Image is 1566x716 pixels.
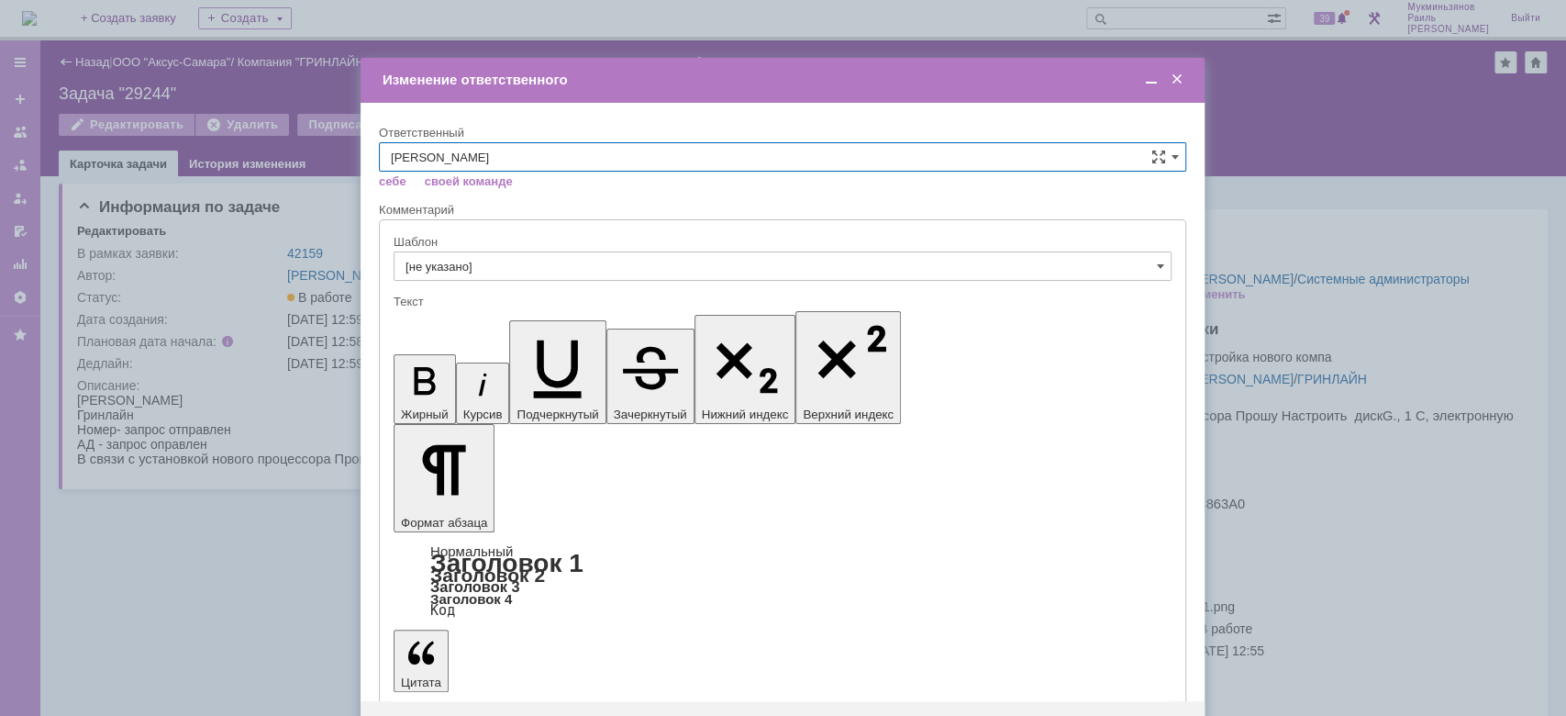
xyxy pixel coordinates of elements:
[803,408,894,421] span: Верхний индекс
[394,236,1168,248] div: Шаблон
[463,408,503,421] span: Курсив
[379,174,406,189] a: себе
[795,311,901,424] button: Верхний индекс
[394,424,494,532] button: Формат абзаца
[516,408,598,421] span: Подчеркнутый
[394,354,456,424] button: Жирный
[405,59,415,73] span: G
[430,602,455,619] a: Код
[379,127,1183,139] div: Ответственный
[430,591,512,607] a: Заголовок 4
[1151,150,1166,164] span: Сложная форма
[425,174,513,189] a: своей команде
[401,676,441,689] span: Цитата
[379,202,1186,219] div: Комментарий
[430,543,513,559] a: Нормальный
[383,72,1186,88] div: Изменение ответственного
[401,408,449,421] span: Жирный
[606,329,694,424] button: Зачеркнутый
[456,363,510,424] button: Курсив
[430,578,519,595] a: Заголовок 3
[1168,72,1186,88] span: Закрыть
[394,296,1168,308] div: Текст
[509,320,605,424] button: Подчеркнутый
[694,315,796,424] button: Нижний индекс
[614,408,687,421] span: Зачеркнутый
[430,565,545,586] a: Заголовок 2
[415,59,737,73] span: ., 1 С, электронную почту, сканер [PERSON_NAME]
[394,630,449,692] button: Цитата
[401,516,487,530] span: Формат абзаца
[702,408,789,421] span: Нижний индекс
[430,549,583,577] a: Заголовок 1
[1142,72,1161,88] span: Свернуть (Ctrl + M)
[394,545,1172,617] div: Формат абзаца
